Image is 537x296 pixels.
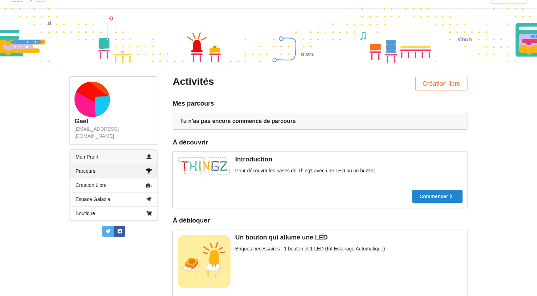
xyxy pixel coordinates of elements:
a: Espace Galaxia [70,192,157,206]
div: Introduction [178,155,463,164]
div: Activités [173,75,315,88]
div: À débloquer [173,217,210,225]
img: thingz_logo.png [178,156,231,175]
button: Commencer [412,190,463,203]
div: Commencer [419,194,455,199]
a: Parcours [70,164,157,178]
button: Création libre [415,77,467,90]
div: Tu n'as pas encore commencé de parcours [180,118,460,125]
a: Creation Libre [70,178,157,192]
div: Briques nécessaires : 1 bouton et 1 LED (Kit Eclairage Automatique) [178,245,463,252]
div: À découvrir [173,138,467,147]
div: Pour découvrir les bases de Thingz avec une LED ou un buzzer. [178,167,463,174]
a: Boutique [70,206,157,220]
img: bouton_led.jpg [178,235,231,288]
div: Gaël [74,117,153,125]
div: Mes parcours [173,100,467,108]
div: Un bouton qui allume une LED [178,233,463,242]
div: [EMAIL_ADDRESS][DOMAIN_NAME] [74,125,153,140]
a: Mon Profil [70,150,157,164]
